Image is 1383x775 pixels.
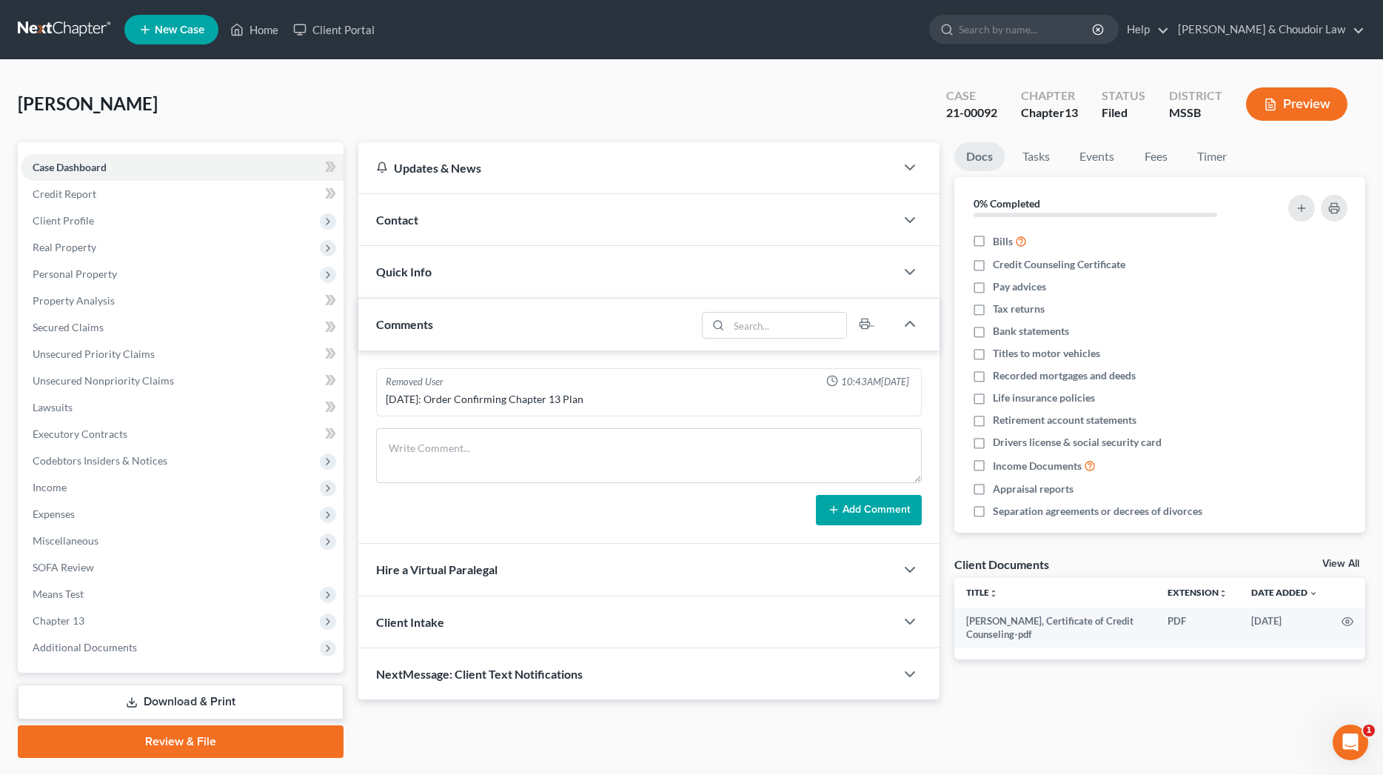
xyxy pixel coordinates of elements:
[993,257,1125,272] span: Credit Counseling Certificate
[993,459,1082,473] span: Income Documents
[33,294,115,307] span: Property Analysis
[1168,587,1228,598] a: Extensionunfold_more
[993,368,1136,383] span: Recorded mortgages and deeds
[33,428,127,440] span: Executory Contracts
[1065,105,1078,119] span: 13
[1102,104,1145,122] div: Filed
[1169,104,1222,122] div: MSSB
[1246,87,1347,121] button: Preview
[376,265,432,279] span: Quick Info
[1363,725,1375,736] span: 1
[993,302,1045,316] span: Tax returns
[1322,559,1359,569] a: View All
[386,392,912,407] div: [DATE]: Order Confirming Chapter 13 Plan
[954,556,1049,572] div: Client Documents
[1132,142,1179,171] a: Fees
[1011,142,1062,171] a: Tasks
[966,587,998,598] a: Titleunfold_more
[33,214,94,227] span: Client Profile
[816,495,922,526] button: Add Comment
[946,87,997,104] div: Case
[376,615,444,629] span: Client Intake
[33,187,96,200] span: Credit Report
[33,508,75,520] span: Expenses
[1185,142,1239,171] a: Timer
[376,160,877,176] div: Updates & News
[1219,589,1228,598] i: unfold_more
[1021,104,1078,122] div: Chapter
[1068,142,1126,171] a: Events
[386,375,443,389] div: Removed User
[376,317,433,331] span: Comments
[33,321,104,333] span: Secured Claims
[21,421,344,448] a: Executory Contracts
[18,685,344,719] a: Download & Print
[993,390,1095,405] span: Life insurance policies
[989,589,998,598] i: unfold_more
[1102,87,1145,104] div: Status
[954,608,1156,648] td: [PERSON_NAME], Certificate of Credit Counseling-pdf
[1119,16,1169,43] a: Help
[155,24,204,36] span: New Case
[993,279,1046,294] span: Pay advices
[1239,608,1330,648] td: [DATE]
[376,213,418,227] span: Contact
[18,725,344,758] a: Review & File
[1021,87,1078,104] div: Chapter
[21,341,344,367] a: Unsecured Priority Claims
[959,16,1094,43] input: Search by name...
[223,16,286,43] a: Home
[946,104,997,122] div: 21-00092
[376,667,583,681] span: NextMessage: Client Text Notifications
[21,287,344,314] a: Property Analysis
[21,314,344,341] a: Secured Claims
[33,241,96,253] span: Real Property
[1169,87,1222,104] div: District
[33,454,167,467] span: Codebtors Insiders & Notices
[974,197,1040,210] strong: 0% Completed
[33,481,67,493] span: Income
[993,234,1013,249] span: Bills
[1171,16,1364,43] a: [PERSON_NAME] & Choudoir Law
[954,142,1005,171] a: Docs
[1156,608,1239,648] td: PDF
[21,181,344,207] a: Credit Report
[33,641,137,653] span: Additional Documents
[1309,589,1318,598] i: expand_more
[376,562,498,576] span: Hire a Virtual Paralegal
[993,346,1100,361] span: Titles to motor vehicles
[21,154,344,181] a: Case Dashboard
[21,554,344,581] a: SOFA Review
[33,561,94,573] span: SOFA Review
[18,93,158,114] span: [PERSON_NAME]
[33,614,84,627] span: Chapter 13
[33,401,73,413] span: Lawsuits
[841,375,909,389] span: 10:43AM[DATE]
[286,16,382,43] a: Client Portal
[729,313,847,338] input: Search...
[993,324,1069,339] span: Bank statements
[993,413,1136,428] span: Retirement account statements
[993,504,1202,519] span: Separation agreements or decrees of divorces
[1251,587,1318,598] a: Date Added expand_more
[33,534,98,547] span: Miscellaneous
[21,367,344,394] a: Unsecured Nonpriority Claims
[33,347,155,360] span: Unsecured Priority Claims
[993,482,1074,496] span: Appraisal reports
[33,161,107,173] span: Case Dashboard
[21,394,344,421] a: Lawsuits
[33,588,84,600] span: Means Test
[1333,725,1368,760] iframe: Intercom live chat
[33,374,174,387] span: Unsecured Nonpriority Claims
[33,267,117,280] span: Personal Property
[993,435,1162,450] span: Drivers license & social security card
